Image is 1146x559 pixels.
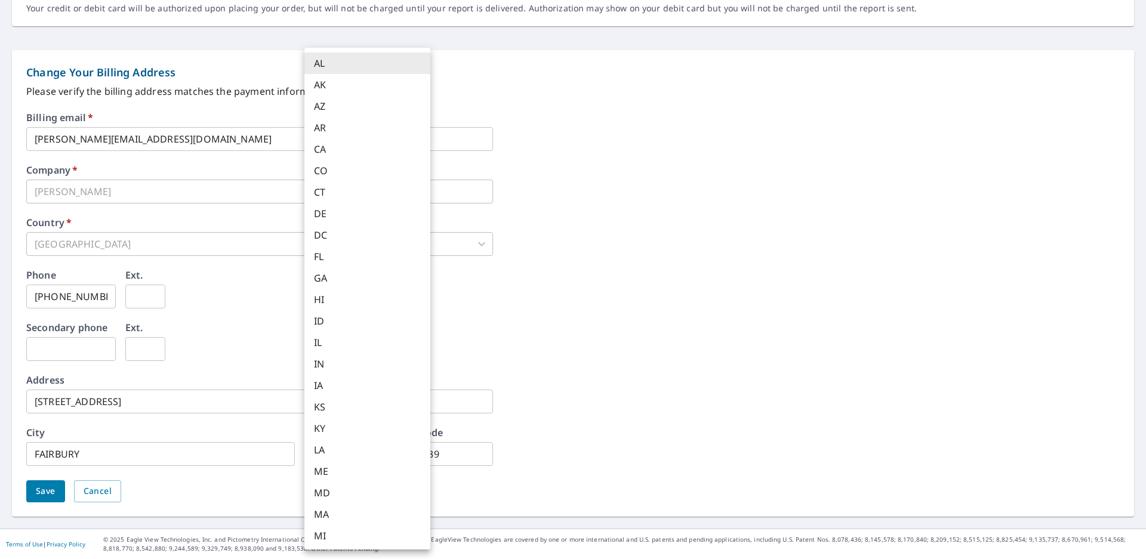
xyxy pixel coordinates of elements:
li: DC [304,224,430,246]
li: IA [304,375,430,396]
li: ID [304,310,430,332]
li: CA [304,138,430,160]
li: FL [304,246,430,267]
li: KS [304,396,430,418]
li: DE [304,203,430,224]
li: AL [304,52,430,74]
li: MD [304,482,430,504]
li: CO [304,160,430,181]
li: AZ [304,95,430,117]
li: KY [304,418,430,439]
li: MA [304,504,430,525]
li: MI [304,525,430,546]
li: IL [304,332,430,353]
li: LA [304,439,430,461]
li: IN [304,353,430,375]
li: CT [304,181,430,203]
li: AK [304,74,430,95]
li: HI [304,289,430,310]
li: AR [304,117,430,138]
li: GA [304,267,430,289]
li: ME [304,461,430,482]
